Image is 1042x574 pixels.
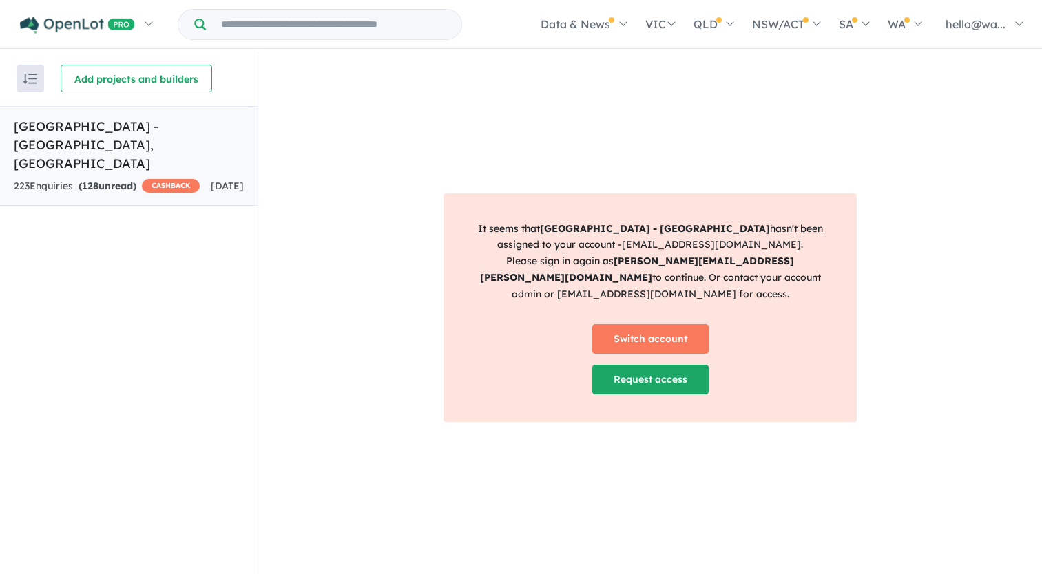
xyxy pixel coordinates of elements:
span: 128 [82,180,98,192]
input: Try estate name, suburb, builder or developer [209,10,459,39]
div: 223 Enquir ies [14,178,200,195]
img: sort.svg [23,74,37,84]
strong: [GEOGRAPHIC_DATA] - [GEOGRAPHIC_DATA] [540,222,770,235]
a: Switch account [592,324,709,354]
h5: [GEOGRAPHIC_DATA] - [GEOGRAPHIC_DATA] , [GEOGRAPHIC_DATA] [14,117,244,173]
span: [DATE] [211,180,244,192]
button: Add projects and builders [61,65,212,92]
a: Request access [592,365,709,394]
img: Openlot PRO Logo White [20,17,135,34]
span: hello@wa... [946,17,1005,31]
span: CASHBACK [142,179,200,193]
strong: [PERSON_NAME][EMAIL_ADDRESS][PERSON_NAME][DOMAIN_NAME] [480,255,795,284]
strong: ( unread) [79,180,136,192]
p: It seems that hasn't been assigned to your account - [EMAIL_ADDRESS][DOMAIN_NAME] . Please sign i... [467,221,833,303]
